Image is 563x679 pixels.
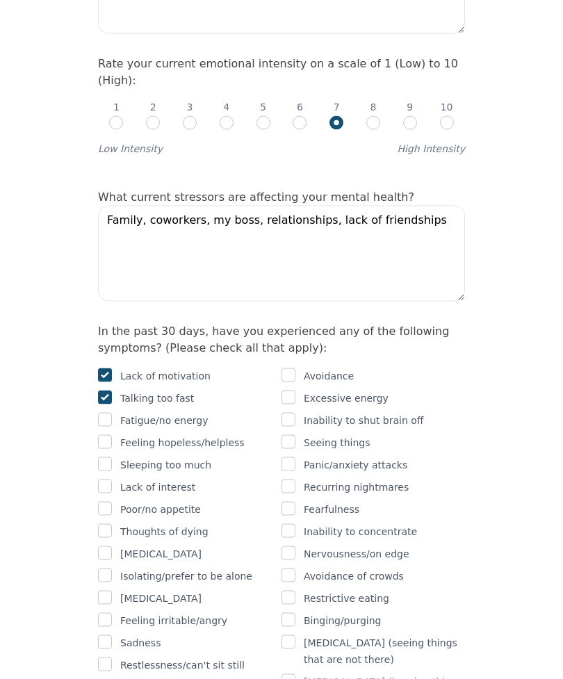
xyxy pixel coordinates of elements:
p: Feeling hopeless/helpless [120,434,245,451]
label: High Intensity [397,142,465,156]
p: Restrictive eating [304,590,389,607]
p: 3 [187,100,193,114]
p: [MEDICAL_DATA] [120,590,202,607]
p: Excessive energy [304,390,389,407]
p: Inability to shut brain off [304,412,424,429]
p: Sadness [120,635,161,651]
label: In the past 30 days, have you experienced any of the following symptoms? (Please check all that a... [98,325,449,354]
p: Lack of interest [120,479,195,496]
p: Avoidance of crowds [304,568,404,584]
p: 8 [370,100,377,114]
p: Feeling irritable/angry [120,612,227,629]
p: 5 [260,100,266,114]
p: 2 [150,100,156,114]
p: Lack of motivation [120,368,211,384]
label: What current stressors are affecting your mental health? [98,190,414,204]
p: Restlessness/can't sit still [120,657,245,673]
label: Rate your current emotional intensity on a scale of 1 (Low) to 10 (High): [98,57,458,87]
p: Thoughts of dying [120,523,209,540]
textarea: Family, coworkers, my boss, relationships, lack of friendships [98,206,465,302]
p: Fatigue/no energy [120,412,209,429]
p: 4 [223,100,229,114]
p: Fearfulness [304,501,359,518]
p: Seeing things [304,434,370,451]
p: Poor/no appetite [120,501,201,518]
p: 10 [441,100,453,114]
p: Talking too fast [120,390,194,407]
p: [MEDICAL_DATA] (seeing things that are not there) [304,635,465,668]
p: Recurring nightmares [304,479,409,496]
p: 6 [297,100,303,114]
p: 9 [407,100,413,114]
p: Avoidance [304,368,354,384]
label: Low Intensity [98,142,163,156]
p: [MEDICAL_DATA] [120,546,202,562]
p: Nervousness/on edge [304,546,409,562]
p: 7 [334,100,340,114]
p: Sleeping too much [120,457,211,473]
p: 1 [113,100,120,114]
p: Panic/anxiety attacks [304,457,407,473]
p: Isolating/prefer to be alone [120,568,252,584]
p: Binging/purging [304,612,381,629]
p: Inability to concentrate [304,523,417,540]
